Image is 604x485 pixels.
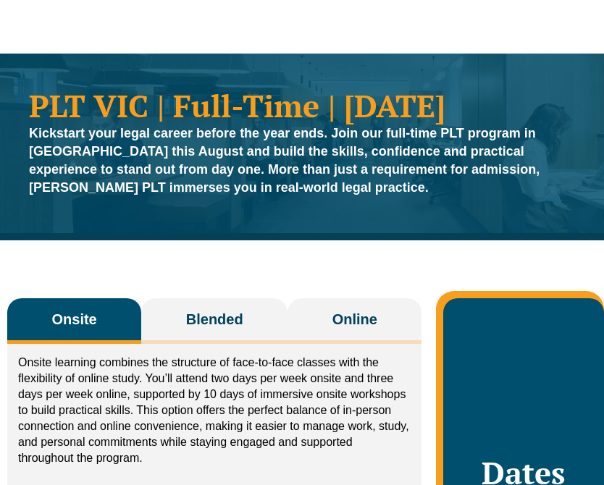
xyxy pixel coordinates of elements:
span: Onsite [52,309,97,329]
p: Onsite learning combines the structure of face-to-face classes with the flexibility of online stu... [18,355,411,466]
strong: Kickstart your legal career before the year ends. Join our full-time PLT program in [GEOGRAPHIC_D... [29,126,540,195]
h1: PLT VIC | Full-Time | [DATE] [29,90,575,121]
span: Blended [186,309,243,329]
span: Online [332,309,377,329]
